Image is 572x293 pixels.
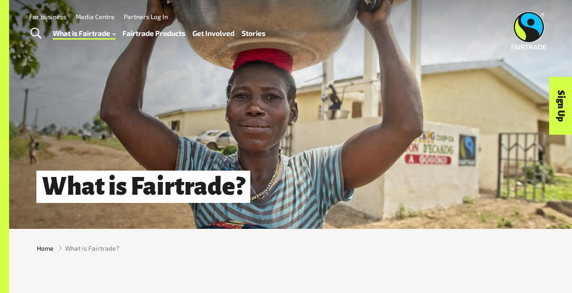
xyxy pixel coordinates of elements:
a: Toggle Search [25,22,47,45]
h1: What is Fairtrade? [36,171,250,203]
a: Fairtrade Products [122,27,185,40]
a: What is Fairtrade [53,27,116,40]
a: Stories [242,27,265,40]
a: For business [29,13,66,20]
a: Media Centre [76,13,115,20]
a: Get Involved [192,27,234,40]
span: What is Fairtrade? [65,243,119,253]
a: Partners Log In [124,13,168,20]
img: Fairtrade Australia New Zealand logo [511,11,547,50]
a: Home [37,243,54,253]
